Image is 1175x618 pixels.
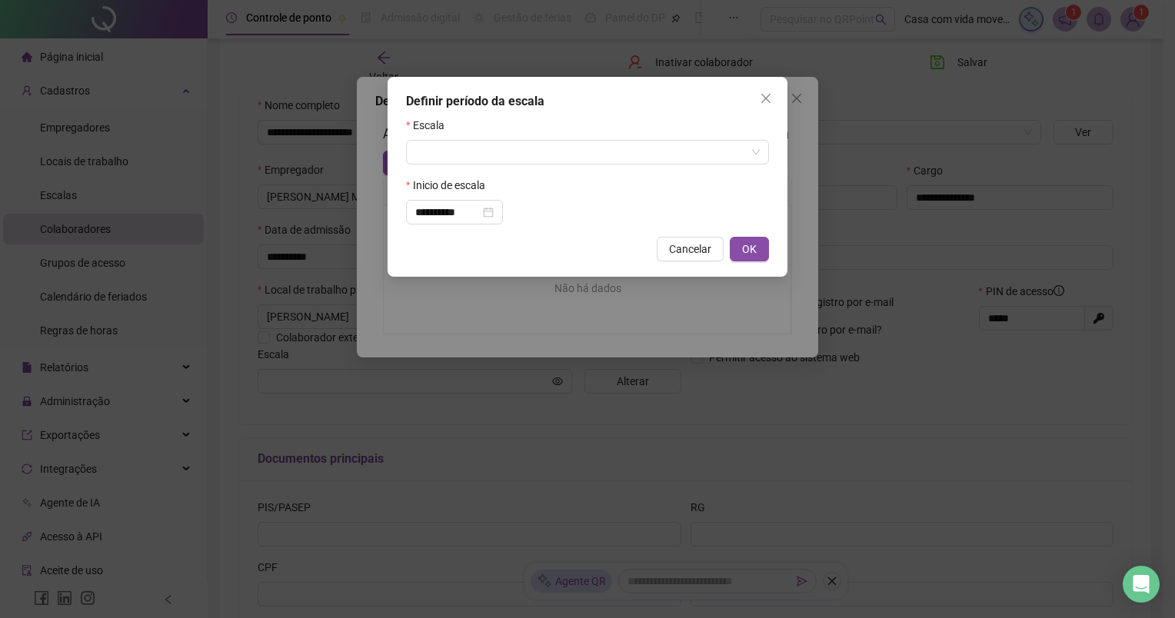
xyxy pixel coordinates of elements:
div: Definir período da escala [406,92,769,111]
label: Escala [406,117,454,134]
div: Open Intercom Messenger [1123,566,1160,603]
span: close [760,92,772,105]
span: OK [742,241,757,257]
button: Cancelar [657,237,724,261]
span: Cancelar [669,241,711,257]
button: OK [730,237,769,261]
button: Close [754,86,778,111]
label: Inicio de escala [406,177,495,194]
